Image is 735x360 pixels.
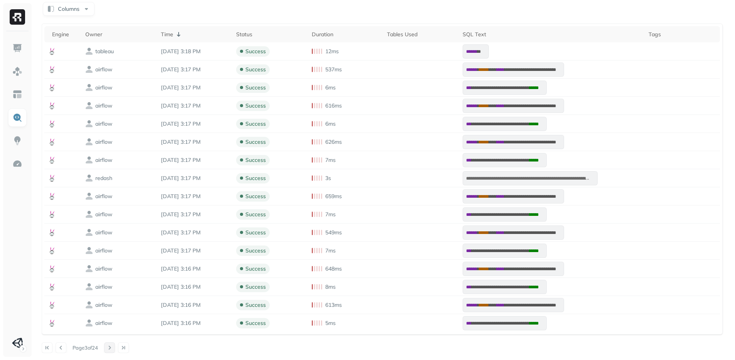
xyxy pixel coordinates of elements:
[161,138,228,146] p: Sep 7, 2025 3:17 PM
[245,283,266,291] p: success
[85,210,93,218] img: owner
[245,156,266,164] p: success
[325,138,342,146] p: 626ms
[85,229,93,236] img: owner
[73,344,98,351] p: Page 3 of 24
[325,102,342,109] p: 616ms
[95,193,112,200] p: airflow
[325,66,342,73] p: 537ms
[95,48,114,55] p: tableau
[95,265,112,273] p: airflow
[161,156,228,164] p: Sep 7, 2025 3:17 PM
[43,2,95,16] button: Columns
[463,31,641,38] div: SQL Text
[325,156,336,164] p: 7ms
[245,247,266,254] p: success
[245,320,266,327] p: success
[245,84,266,91] p: success
[325,84,336,91] p: 6ms
[85,265,93,273] img: owner
[12,66,22,76] img: Assets
[161,66,228,73] p: Sep 7, 2025 3:17 PM
[161,301,228,309] p: Sep 7, 2025 3:16 PM
[85,319,93,327] img: owner
[245,301,266,309] p: success
[95,102,112,109] p: airflow
[245,211,266,218] p: success
[245,66,266,73] p: success
[12,89,22,99] img: Asset Explorer
[161,211,228,218] p: Sep 7, 2025 3:17 PM
[161,283,228,291] p: Sep 7, 2025 3:16 PM
[85,31,153,38] div: Owner
[245,48,266,55] p: success
[245,138,266,146] p: success
[95,66,112,73] p: airflow
[387,31,455,38] div: Tables Used
[325,301,342,309] p: 613ms
[95,247,112,254] p: airflow
[85,66,93,73] img: owner
[52,31,78,38] div: Engine
[161,30,228,39] div: Time
[95,283,112,291] p: airflow
[85,174,93,182] img: owner
[161,175,228,182] p: Sep 7, 2025 3:17 PM
[245,229,266,236] p: success
[95,211,112,218] p: airflow
[85,138,93,146] img: owner
[161,120,228,128] p: Sep 7, 2025 3:17 PM
[325,175,331,182] p: 3s
[85,301,93,309] img: owner
[325,283,336,291] p: 8ms
[325,48,339,55] p: 12ms
[12,113,22,123] img: Query Explorer
[325,265,342,273] p: 648ms
[161,229,228,236] p: Sep 7, 2025 3:17 PM
[95,120,112,128] p: airflow
[325,320,336,327] p: 5ms
[325,211,336,218] p: 7ms
[312,31,379,38] div: Duration
[236,31,304,38] div: Status
[85,283,93,291] img: owner
[245,175,266,182] p: success
[85,47,93,55] img: owner
[245,193,266,200] p: success
[161,102,228,109] p: Sep 7, 2025 3:17 PM
[12,43,22,53] img: Dashboard
[161,84,228,91] p: Sep 7, 2025 3:17 PM
[245,265,266,273] p: success
[325,247,336,254] p: 7ms
[245,120,266,128] p: success
[161,48,228,55] p: Sep 7, 2025 3:18 PM
[12,338,23,348] img: Unity
[95,84,112,91] p: airflow
[95,138,112,146] p: airflow
[95,320,112,327] p: airflow
[161,193,228,200] p: Sep 7, 2025 3:17 PM
[85,192,93,200] img: owner
[85,156,93,164] img: owner
[161,247,228,254] p: Sep 7, 2025 3:17 PM
[325,120,336,128] p: 6ms
[12,159,22,169] img: Optimization
[85,84,93,91] img: owner
[85,247,93,254] img: owner
[95,156,112,164] p: airflow
[325,229,342,236] p: 549ms
[85,120,93,128] img: owner
[161,320,228,327] p: Sep 7, 2025 3:16 PM
[85,102,93,109] img: owner
[325,193,342,200] p: 659ms
[95,229,112,236] p: airflow
[12,136,22,146] img: Insights
[95,175,112,182] p: redash
[10,9,25,25] img: Ryft
[161,265,228,273] p: Sep 7, 2025 3:16 PM
[649,31,716,38] div: Tags
[245,102,266,109] p: success
[95,301,112,309] p: airflow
